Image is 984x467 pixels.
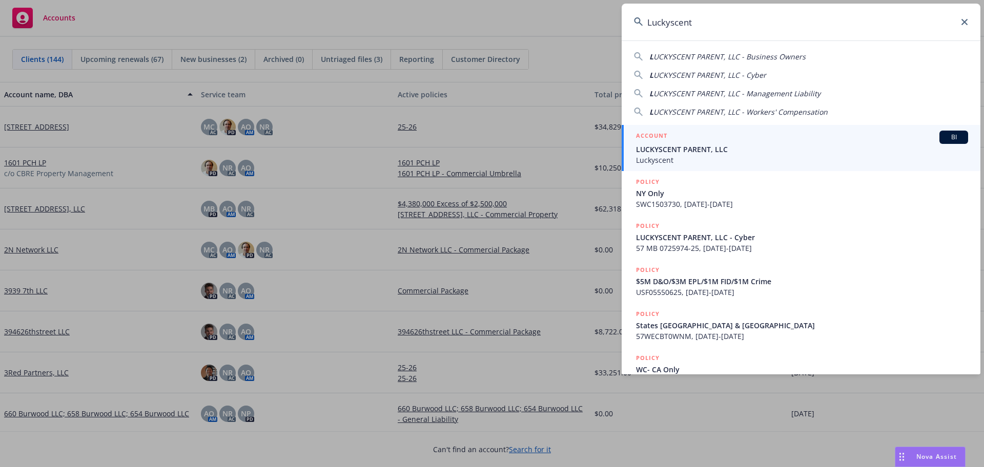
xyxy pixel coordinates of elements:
[895,447,908,466] div: Drag to move
[636,265,660,275] h5: POLICY
[895,447,966,467] button: Nova Assist
[636,320,968,331] span: States [GEOGRAPHIC_DATA] & [GEOGRAPHIC_DATA]
[636,177,660,187] h5: POLICY
[622,347,980,391] a: POLICYWC- CA Only
[636,276,968,287] span: $5M D&O/$3M EPL/$1M FID/$1M Crime
[636,243,968,253] span: 57 MB 0725974-25, [DATE]-[DATE]
[916,452,957,461] span: Nova Assist
[649,89,653,98] span: L
[649,52,653,61] span: L
[636,144,968,155] span: LUCKYSCENT PARENT, LLC
[944,133,964,142] span: BI
[636,364,968,375] span: WC- CA Only
[622,303,980,347] a: POLICYStates [GEOGRAPHIC_DATA] & [GEOGRAPHIC_DATA]57WECBT0WNM, [DATE]-[DATE]
[636,331,968,342] span: 57WECBT0WNM, [DATE]-[DATE]
[636,287,968,298] span: USF05550625, [DATE]-[DATE]
[636,309,660,319] h5: POLICY
[622,215,980,259] a: POLICYLUCKYSCENT PARENT, LLC - Cyber57 MB 0725974-25, [DATE]-[DATE]
[636,155,968,165] span: Luckyscent
[636,232,968,243] span: LUCKYSCENT PARENT, LLC - Cyber
[622,259,980,303] a: POLICY$5M D&O/$3M EPL/$1M FID/$1M CrimeUSF05550625, [DATE]-[DATE]
[622,125,980,171] a: ACCOUNTBILUCKYSCENT PARENT, LLCLuckyscent
[653,70,766,80] span: UCKYSCENT PARENT, LLC - Cyber
[622,4,980,40] input: Search...
[636,353,660,363] h5: POLICY
[636,199,968,209] span: SWC1503730, [DATE]-[DATE]
[636,221,660,231] h5: POLICY
[653,52,806,61] span: UCKYSCENT PARENT, LLC - Business Owners
[653,107,828,117] span: UCKYSCENT PARENT, LLC - Workers' Compensation
[653,89,821,98] span: UCKYSCENT PARENT, LLC - Management Liability
[622,171,980,215] a: POLICYNY OnlySWC1503730, [DATE]-[DATE]
[636,188,968,199] span: NY Only
[649,107,653,117] span: L
[649,70,653,80] span: L
[636,131,667,143] h5: ACCOUNT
